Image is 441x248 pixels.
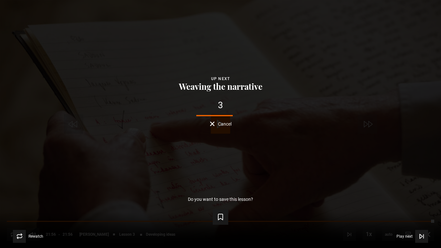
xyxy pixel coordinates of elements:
span: Play next [396,234,413,238]
button: Cancel [210,121,231,126]
button: Play next [396,230,428,243]
div: Up next [10,76,431,82]
p: Do you want to save this lesson? [188,197,253,201]
span: Cancel [218,122,231,126]
button: Rewatch [13,230,43,243]
span: Rewatch [28,234,43,238]
button: Weaving the narrative [177,82,264,91]
div: 3 [10,101,431,110]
